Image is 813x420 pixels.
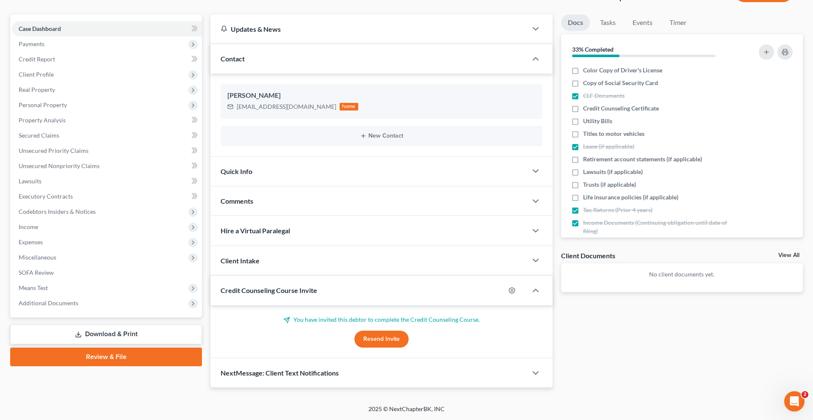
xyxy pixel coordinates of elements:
[12,143,202,158] a: Unsecured Priority Claims
[19,269,54,276] span: SOFA Review
[221,315,542,324] p: You have invited this debtor to complete the Credit Counseling Course.
[221,197,253,205] span: Comments
[12,52,202,67] a: Credit Report
[19,223,38,230] span: Income
[165,405,648,420] div: 2025 © NextChapterBK, INC
[221,167,252,175] span: Quick Info
[583,180,636,189] span: Trusts (if applicable)
[12,128,202,143] a: Secured Claims
[12,21,202,36] a: Case Dashboard
[583,218,735,235] span: Income Documents (Continuing obligation until date of filing)
[19,147,88,154] span: Unsecured Priority Claims
[583,66,662,75] span: Color Copy of Driver's License
[784,391,805,412] iframe: Intercom live chat
[221,55,245,63] span: Contact
[340,103,358,111] div: home
[237,102,336,111] div: [EMAIL_ADDRESS][DOMAIN_NAME]
[19,40,44,47] span: Payments
[221,369,339,377] span: NextMessage: Client Text Notifications
[19,254,56,261] span: Miscellaneous
[583,104,659,113] span: Credit Counseling Certificate
[12,113,202,128] a: Property Analysis
[663,14,693,31] a: Timer
[19,116,66,124] span: Property Analysis
[19,299,78,307] span: Additional Documents
[19,25,61,32] span: Case Dashboard
[19,208,96,215] span: Codebtors Insiders & Notices
[12,189,202,204] a: Executory Contracts
[583,130,644,138] span: Titles to motor vehicles
[19,177,41,185] span: Lawsuits
[583,79,658,87] span: Copy of Social Security Card
[561,251,615,260] div: Client Documents
[561,14,590,31] a: Docs
[227,133,536,139] button: New Contact
[583,117,612,125] span: Utility Bills
[593,14,622,31] a: Tasks
[19,162,100,169] span: Unsecured Nonpriority Claims
[12,265,202,280] a: SOFA Review
[12,158,202,174] a: Unsecured Nonpriority Claims
[583,168,643,176] span: Lawsuits (if applicable)
[354,331,409,348] button: Resend Invite
[583,91,625,100] span: CLF Documents
[583,142,634,151] span: Lease (if applicable)
[568,270,796,279] p: No client documents yet.
[221,257,260,265] span: Client Intake
[227,91,536,101] div: [PERSON_NAME]
[583,193,678,202] span: Life insurance policies (if applicable)
[19,101,67,108] span: Personal Property
[10,324,202,344] a: Download & Print
[19,193,73,200] span: Executory Contracts
[221,227,290,235] span: Hire a Virtual Paralegal
[626,14,659,31] a: Events
[19,284,48,291] span: Means Test
[19,132,59,139] span: Secured Claims
[19,71,54,78] span: Client Profile
[583,206,653,214] span: Tax Returns (Prior 4 years)
[221,286,317,294] span: Credit Counseling Course Invite
[802,391,808,398] span: 2
[221,25,517,33] div: Updates & News
[10,348,202,366] a: Review & File
[19,55,55,63] span: Credit Report
[12,174,202,189] a: Lawsuits
[583,155,702,163] span: Retirement account statements (if applicable)
[778,252,799,258] a: View All
[19,238,43,246] span: Expenses
[572,46,614,53] strong: 33% Completed
[19,86,55,93] span: Real Property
